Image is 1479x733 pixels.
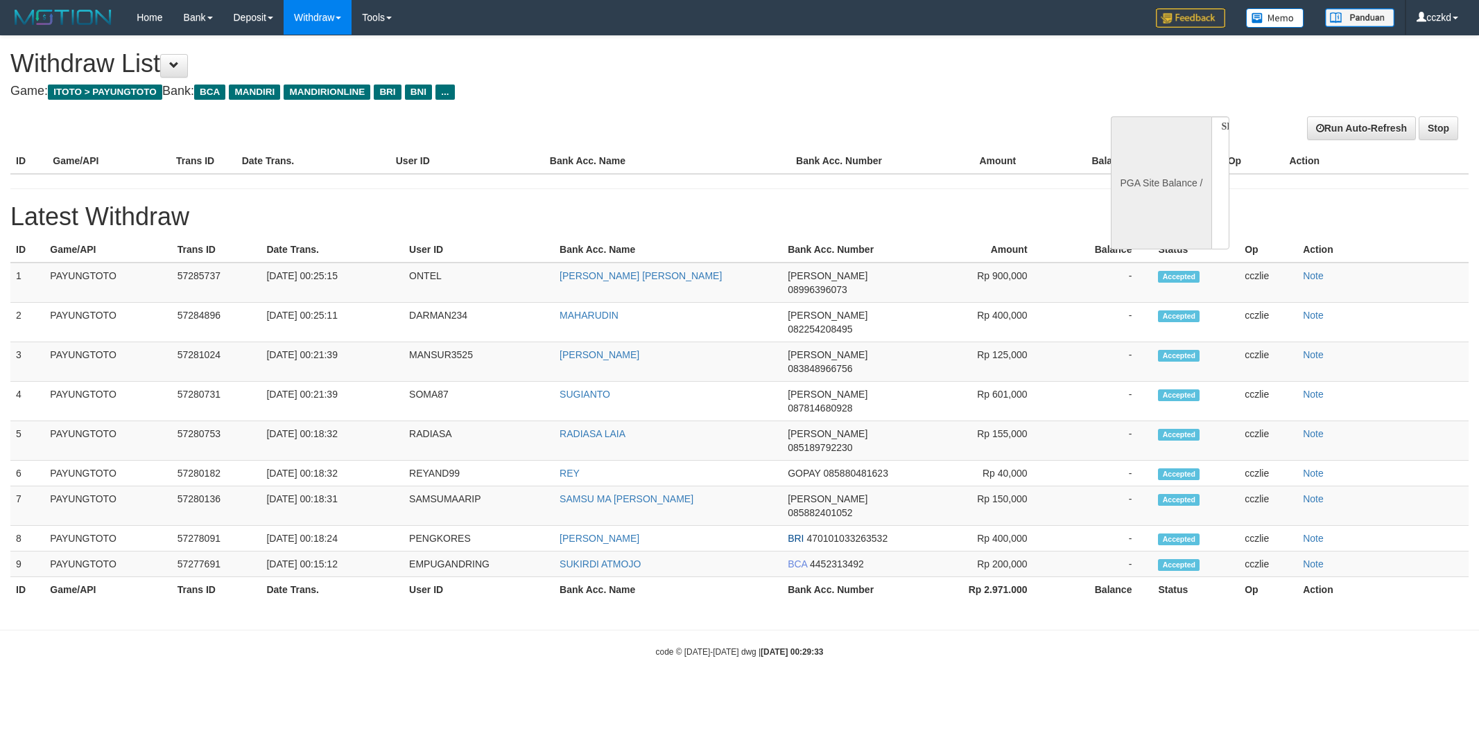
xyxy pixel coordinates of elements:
[1156,8,1225,28] img: Feedback.jpg
[374,85,401,100] span: BRI
[172,342,261,382] td: 57281024
[171,148,236,174] th: Trans ID
[10,303,44,342] td: 2
[1325,8,1394,27] img: panduan.png
[560,468,580,479] a: REY
[10,526,44,551] td: 8
[284,85,370,100] span: MANDIRIONLINE
[560,389,610,400] a: SUGIANTO
[806,533,888,544] span: 470101033263532
[172,303,261,342] td: 57284896
[47,148,171,174] th: Game/API
[10,486,44,526] td: 7
[172,421,261,461] td: 57280753
[194,85,225,100] span: BCA
[44,486,171,526] td: PAYUNGTOTO
[261,263,404,303] td: [DATE] 00:25:15
[788,403,852,414] span: 087814680928
[44,421,171,461] td: PAYUNGTOTO
[10,577,44,603] th: ID
[761,647,823,657] strong: [DATE] 00:29:33
[1303,428,1324,439] a: Note
[554,237,782,263] th: Bank Acc. Name
[236,148,390,174] th: Date Trans.
[1239,551,1297,577] td: cczlie
[1239,421,1297,461] td: cczlie
[404,342,554,382] td: MANSUR3525
[1048,342,1153,382] td: -
[934,237,1048,263] th: Amount
[404,486,554,526] td: SAMSUMAARIP
[1303,270,1324,281] a: Note
[44,551,171,577] td: PAYUNGTOTO
[1158,429,1200,441] span: Accepted
[172,551,261,577] td: 57277691
[10,7,116,28] img: MOTION_logo.png
[934,382,1048,421] td: Rp 601,000
[172,577,261,603] th: Trans ID
[172,382,261,421] td: 57280731
[934,342,1048,382] td: Rp 125,000
[782,577,933,603] th: Bank Acc. Number
[10,263,44,303] td: 1
[788,533,804,544] span: BRI
[44,342,171,382] td: PAYUNGTOTO
[790,148,914,174] th: Bank Acc. Number
[544,148,790,174] th: Bank Acc. Name
[934,577,1048,603] th: Rp 2.971.000
[1419,116,1458,140] a: Stop
[1152,237,1239,263] th: Status
[1158,310,1200,322] span: Accepted
[261,526,404,551] td: [DATE] 00:18:24
[788,324,852,335] span: 082254208495
[1158,350,1200,362] span: Accepted
[788,270,867,281] span: [PERSON_NAME]
[1307,116,1416,140] a: Run Auto-Refresh
[782,237,933,263] th: Bank Acc. Number
[656,647,824,657] small: code © [DATE]-[DATE] dwg |
[1239,237,1297,263] th: Op
[934,303,1048,342] td: Rp 400,000
[172,526,261,551] td: 57278091
[405,85,432,100] span: BNI
[404,421,554,461] td: RADIASA
[1048,486,1153,526] td: -
[404,461,554,486] td: REYAND99
[172,486,261,526] td: 57280136
[934,551,1048,577] td: Rp 200,000
[44,382,171,421] td: PAYUNGTOTO
[1048,577,1153,603] th: Balance
[1239,342,1297,382] td: cczlie
[172,461,261,486] td: 57280182
[1283,148,1469,174] th: Action
[10,148,47,174] th: ID
[1297,577,1469,603] th: Action
[1239,461,1297,486] td: cczlie
[404,551,554,577] td: EMPUGANDRING
[1048,237,1153,263] th: Balance
[560,349,639,360] a: [PERSON_NAME]
[1239,577,1297,603] th: Op
[914,148,1037,174] th: Amount
[1158,559,1200,571] span: Accepted
[404,382,554,421] td: SOMA87
[810,558,864,569] span: 4452313492
[404,303,554,342] td: DARMAN234
[788,442,852,453] span: 085189792230
[10,203,1469,231] h1: Latest Withdraw
[404,237,554,263] th: User ID
[261,461,404,486] td: [DATE] 00:18:32
[404,577,554,603] th: User ID
[788,284,847,295] span: 08996396073
[44,461,171,486] td: PAYUNGTOTO
[48,85,162,100] span: ITOTO > PAYUNGTOTO
[1239,303,1297,342] td: cczlie
[10,50,972,78] h1: Withdraw List
[1048,382,1153,421] td: -
[560,558,641,569] a: SUKIRDI ATMOJO
[1152,577,1239,603] th: Status
[44,237,171,263] th: Game/API
[1303,389,1324,400] a: Note
[788,363,852,374] span: 083848966756
[560,533,639,544] a: [PERSON_NAME]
